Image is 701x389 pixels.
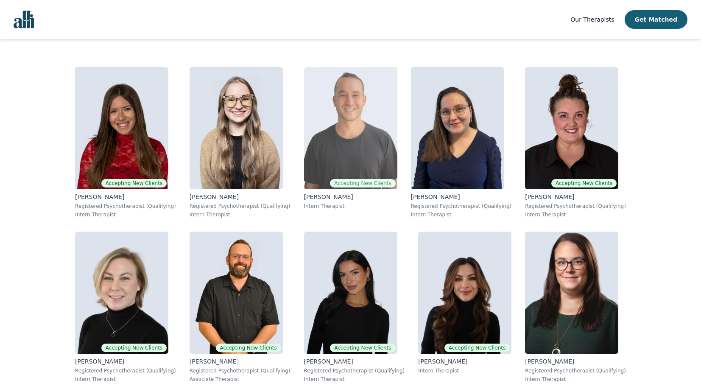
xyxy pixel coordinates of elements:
[525,232,618,354] img: Andrea_Nordby
[404,60,519,225] a: Vanessa_McCulloch[PERSON_NAME]Registered Psychotherapist (Qualifying)Intern Therapist
[190,203,290,210] p: Registered Psychotherapist (Qualifying)
[190,67,283,189] img: Faith_Woodley
[304,357,405,366] p: [PERSON_NAME]
[183,60,297,225] a: Faith_Woodley[PERSON_NAME]Registered Psychotherapist (Qualifying)Intern Therapist
[190,211,290,218] p: Intern Therapist
[444,344,510,352] span: Accepting New Clients
[190,367,290,374] p: Registered Psychotherapist (Qualifying)
[411,193,512,201] p: [PERSON_NAME]
[14,11,34,28] img: alli logo
[75,203,176,210] p: Registered Psychotherapist (Qualifying)
[101,344,167,352] span: Accepting New Clients
[330,179,395,188] span: Accepting New Clients
[190,232,283,354] img: Josh_Cadieux
[75,211,176,218] p: Intern Therapist
[190,376,290,383] p: Associate Therapist
[551,179,617,188] span: Accepting New Clients
[304,367,405,374] p: Registered Psychotherapist (Qualifying)
[190,357,290,366] p: [PERSON_NAME]
[304,193,397,201] p: [PERSON_NAME]
[304,203,397,210] p: Intern Therapist
[570,14,614,25] a: Our Therapists
[525,376,626,383] p: Intern Therapist
[68,60,183,225] a: Alisha_LevineAccepting New Clients[PERSON_NAME]Registered Psychotherapist (Qualifying)Intern Ther...
[304,232,397,354] img: Alyssa_Tweedie
[304,376,405,383] p: Intern Therapist
[190,193,290,201] p: [PERSON_NAME]
[525,67,618,189] img: Janelle_Rushton
[570,16,614,23] span: Our Therapists
[411,67,504,189] img: Vanessa_McCulloch
[75,193,176,201] p: [PERSON_NAME]
[525,367,626,374] p: Registered Psychotherapist (Qualifying)
[216,344,281,352] span: Accepting New Clients
[75,367,176,374] p: Registered Psychotherapist (Qualifying)
[101,179,167,188] span: Accepting New Clients
[330,344,395,352] span: Accepting New Clients
[75,357,176,366] p: [PERSON_NAME]
[525,211,626,218] p: Intern Therapist
[525,357,626,366] p: [PERSON_NAME]
[411,203,512,210] p: Registered Psychotherapist (Qualifying)
[75,376,176,383] p: Intern Therapist
[418,357,511,366] p: [PERSON_NAME]
[418,367,511,374] p: Intern Therapist
[525,203,626,210] p: Registered Psychotherapist (Qualifying)
[625,10,687,29] button: Get Matched
[75,67,168,189] img: Alisha_Levine
[518,60,633,225] a: Janelle_RushtonAccepting New Clients[PERSON_NAME]Registered Psychotherapist (Qualifying)Intern Th...
[411,211,512,218] p: Intern Therapist
[297,60,404,225] a: Kavon_BanejadAccepting New Clients[PERSON_NAME]Intern Therapist
[525,193,626,201] p: [PERSON_NAME]
[304,67,397,189] img: Kavon_Banejad
[418,232,511,354] img: Saba_Salemi
[75,232,168,354] img: Jocelyn_Crawford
